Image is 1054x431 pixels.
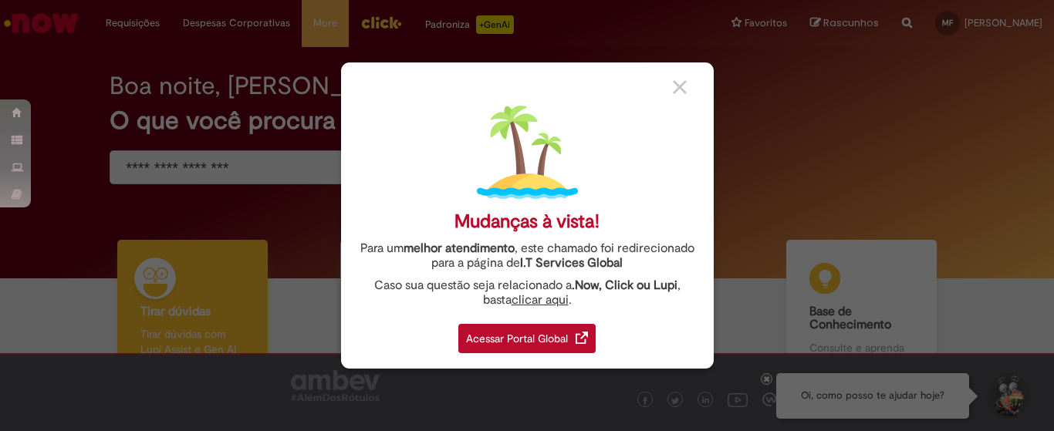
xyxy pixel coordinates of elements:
[454,210,600,233] div: Mudanças à vista!
[477,102,578,203] img: island.png
[512,284,569,308] a: clicar aqui
[458,315,596,353] a: Acessar Portal Global
[353,241,702,271] div: Para um , este chamado foi redirecionado para a página de
[458,324,596,353] div: Acessar Portal Global
[572,278,677,293] strong: .Now, Click ou Lupi
[673,80,687,94] img: close_button_grey.png
[353,278,702,308] div: Caso sua questão seja relacionado a , basta .
[404,241,515,256] strong: melhor atendimento
[520,247,623,271] a: I.T Services Global
[576,332,588,344] img: redirect_link.png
